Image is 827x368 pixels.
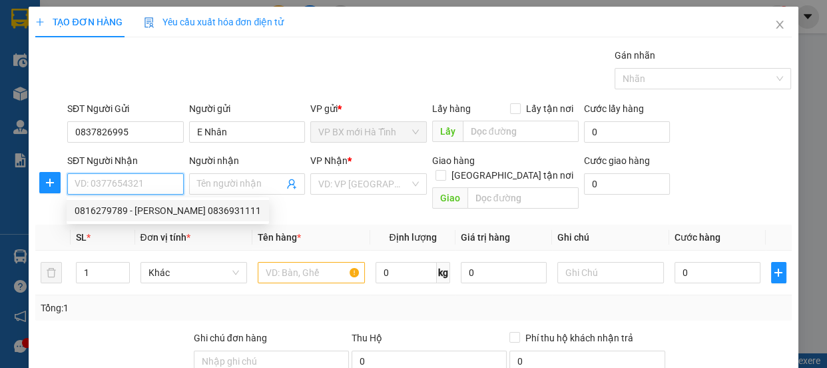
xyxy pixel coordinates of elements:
[432,187,467,209] span: Giao
[40,177,60,188] span: plus
[772,267,786,278] span: plus
[67,101,184,116] div: SĐT Người Gửi
[584,155,650,166] label: Cước giao hàng
[461,232,510,243] span: Giá trị hàng
[67,153,184,168] div: SĐT Người Nhận
[144,17,154,28] img: icon
[310,101,427,116] div: VP gửi
[584,173,670,195] input: Cước giao hàng
[584,103,644,114] label: Cước lấy hàng
[76,232,87,243] span: SL
[520,331,639,345] span: Phí thu hộ khách nhận trả
[389,232,436,243] span: Định lượng
[461,262,547,283] input: 0
[194,333,267,343] label: Ghi chú đơn hàng
[75,203,261,218] div: 0816279789 - [PERSON_NAME] 0836931111
[148,263,240,283] span: Khác
[352,333,382,343] span: Thu Hộ
[41,262,62,283] button: delete
[675,232,720,243] span: Cước hàng
[258,262,365,283] input: VD: Bàn, Ghế
[432,155,475,166] span: Giao hàng
[41,301,320,315] div: Tổng: 1
[318,122,419,142] span: VP BX mới Hà Tĩnh
[463,121,579,142] input: Dọc đường
[467,187,579,209] input: Dọc đường
[189,153,306,168] div: Người nhận
[67,200,269,221] div: 0816279789 - Anh Minh 0836931111
[286,179,297,189] span: user-add
[35,17,122,27] span: TẠO ĐƠN HÀNG
[774,19,785,30] span: close
[432,103,471,114] span: Lấy hàng
[615,50,655,61] label: Gán nhãn
[140,232,190,243] span: Đơn vị tính
[446,168,579,183] span: [GEOGRAPHIC_DATA] tận nơi
[437,262,450,283] span: kg
[771,262,786,283] button: plus
[761,7,798,44] button: Close
[258,232,301,243] span: Tên hàng
[35,17,45,27] span: plus
[521,101,579,116] span: Lấy tận nơi
[189,101,306,116] div: Người gửi
[144,17,284,27] span: Yêu cầu xuất hóa đơn điện tử
[39,172,61,193] button: plus
[432,121,463,142] span: Lấy
[310,155,348,166] span: VP Nhận
[584,121,670,143] input: Cước lấy hàng
[552,225,670,251] th: Ghi chú
[557,262,665,283] input: Ghi Chú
